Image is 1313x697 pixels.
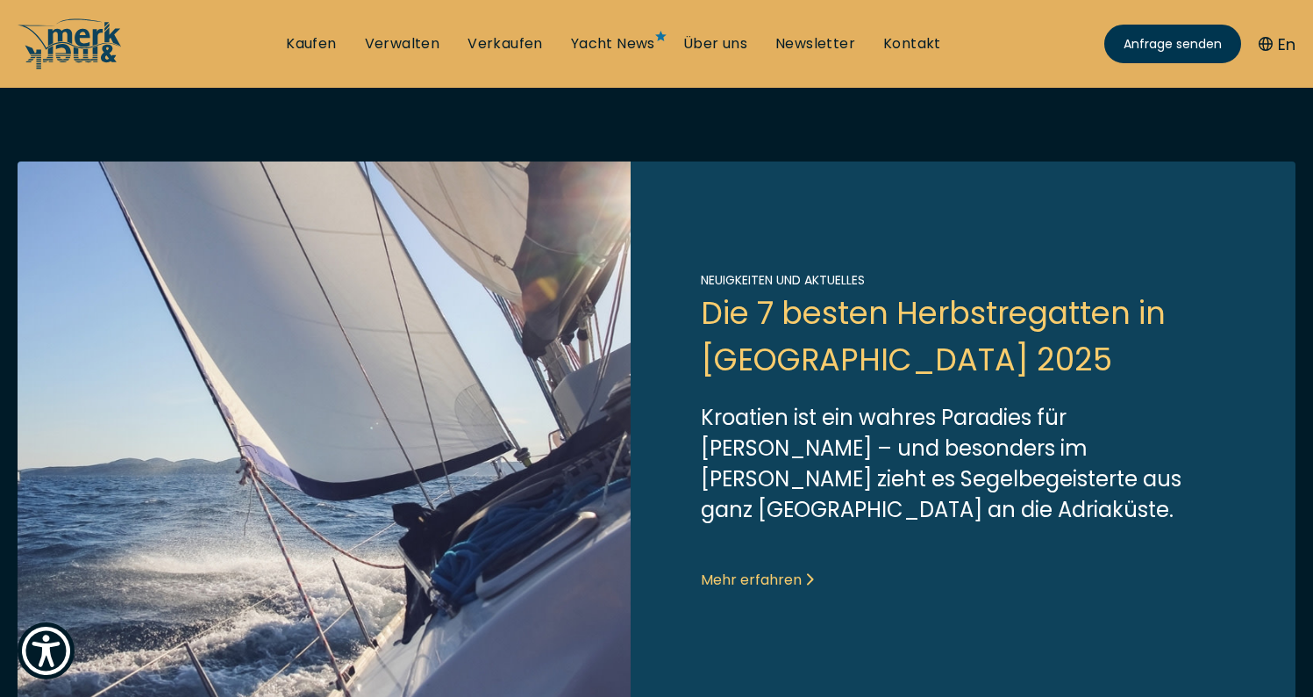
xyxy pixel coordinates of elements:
a: Yacht News [571,34,655,54]
button: Show Accessibility Preferences [18,622,75,679]
a: Kontakt [883,34,941,54]
a: Verkaufen [467,34,543,54]
button: En [1259,32,1295,56]
a: Über uns [683,34,747,54]
a: Kaufen [286,34,336,54]
a: Anfrage senden [1104,25,1241,63]
a: Newsletter [775,34,855,54]
a: Verwalten [365,34,440,54]
span: Anfrage senden [1124,35,1222,54]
